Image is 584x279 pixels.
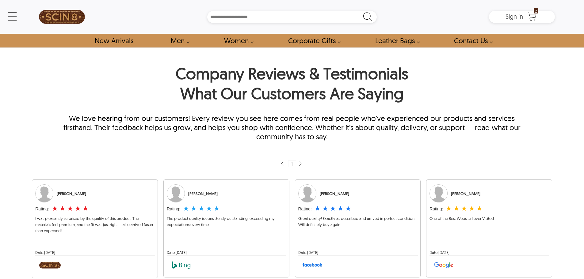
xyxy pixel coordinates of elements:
img: User [35,184,53,202]
div: Rating: [167,206,180,212]
a: SCIN [29,3,95,31]
label: 4 rating [75,205,81,212]
span: One of the Best Website I ever Visited [429,216,494,221]
span: Date: [DATE] [167,250,187,255]
a: Shopping Cart [526,12,538,21]
a: Shop New Arrivals [88,34,140,47]
span: Date: [DATE] [429,250,449,255]
div: 1 [288,160,296,167]
label: 2 rating [322,205,328,212]
div: [PERSON_NAME] [451,190,480,197]
span: Date: [DATE] [298,250,318,255]
label: 3 rating [67,205,73,212]
label: 3 rating [330,205,336,212]
label: 1 rating [183,205,189,212]
label: 5 rating [476,205,483,212]
span: Date: [DATE] [35,250,55,255]
img: google [433,259,454,271]
div: Rating: [298,206,312,212]
div: Rating: [429,206,443,212]
a: contact-us [447,34,496,47]
img: User [167,184,185,202]
a: shop men's leather jackets [164,34,193,47]
div: Rating: [35,206,49,212]
label: 5 rating [82,205,89,212]
label: 1 rating [52,205,58,212]
img: bing [171,259,191,271]
label: 2 rating [453,205,460,212]
div: [PERSON_NAME] [320,190,349,197]
label: 3 rating [198,205,204,212]
img: User [298,184,316,202]
a: Shop Leather Corporate Gifts [281,34,344,47]
span: Sign in [506,13,523,20]
span: The product quality is consistently outstanding, exceeding my expectations every time. [167,216,275,227]
img: sprite-icon [280,161,284,167]
img: facebook [302,259,323,271]
a: Sign in [506,15,523,20]
label: 3 rating [461,205,467,212]
span: I was pleasantly surprised by the quality of this product. The materials feel premium, and the fi... [35,216,153,233]
img: SCIN [39,3,85,31]
label: 1 rating [315,205,321,212]
label: 4 rating [338,205,344,212]
a: Shop Leather Bags [368,34,423,47]
img: sprite-icon [298,161,303,167]
label: 4 rating [469,205,475,212]
span: Great quality! Exactly as described and arrived in perfect condition. Will definitely buy again. [298,216,415,227]
img: SCIN [39,259,61,272]
img: User [429,184,448,202]
label: 2 rating [59,205,66,212]
label: 5 rating [345,205,351,212]
div: [PERSON_NAME] [57,190,86,197]
span: 2 [534,8,538,13]
div: [PERSON_NAME] [188,190,218,197]
label: 1 rating [446,205,452,212]
p: We love hearing from our customers! Every review you see here comes from real people who’ve exper... [55,114,529,141]
a: Shop Women Leather Jackets [217,34,257,47]
label: 5 rating [214,205,220,212]
label: 2 rating [191,205,197,212]
h1: Company Reviews & Testimonials What Our Customers Are Saying [55,63,529,106]
label: 4 rating [206,205,212,212]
